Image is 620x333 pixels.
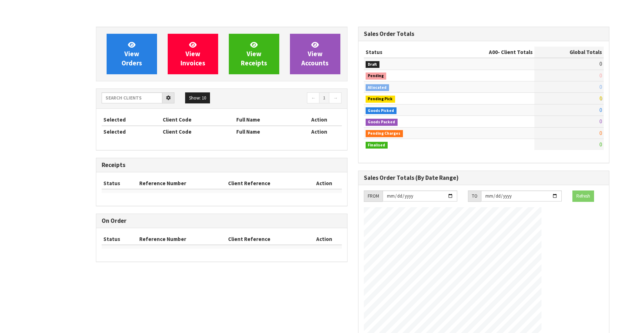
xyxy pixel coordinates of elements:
[599,130,602,136] span: 0
[102,114,161,125] th: Selected
[107,34,157,74] a: ViewOrders
[468,190,481,202] div: TO
[572,190,594,202] button: Refresh
[489,49,498,55] span: A00
[599,84,602,90] span: 0
[599,72,602,79] span: 0
[234,126,297,137] th: Full Name
[290,34,340,74] a: ViewAccounts
[329,92,341,104] a: →
[534,47,604,58] th: Global Totals
[226,178,307,189] th: Client Reference
[226,233,307,245] th: Client Reference
[161,114,235,125] th: Client Code
[138,178,226,189] th: Reference Number
[102,162,342,168] h3: Receipts
[307,92,319,104] a: ←
[599,60,602,67] span: 0
[366,142,388,149] span: Finalised
[229,34,279,74] a: ViewReceipts
[599,107,602,113] span: 0
[599,95,602,102] span: 0
[180,41,205,67] span: View Invoices
[102,233,138,245] th: Status
[307,233,341,245] th: Action
[366,130,403,137] span: Pending Charges
[297,126,342,137] th: Action
[364,190,383,202] div: FROM
[364,31,604,37] h3: Sales Order Totals
[366,72,387,80] span: Pending
[138,233,226,245] th: Reference Number
[366,96,395,103] span: Pending Pick
[366,84,389,91] span: Allocated
[102,178,138,189] th: Status
[443,47,534,58] th: - Client Totals
[102,217,342,224] h3: On Order
[297,114,342,125] th: Action
[168,34,218,74] a: ViewInvoices
[364,174,604,181] h3: Sales Order Totals (By Date Range)
[102,92,162,103] input: Search clients
[122,41,142,67] span: View Orders
[599,141,602,148] span: 0
[307,178,341,189] th: Action
[301,41,329,67] span: View Accounts
[366,119,398,126] span: Goods Packed
[102,126,161,137] th: Selected
[227,92,342,105] nav: Page navigation
[364,47,443,58] th: Status
[234,114,297,125] th: Full Name
[366,61,380,68] span: Draft
[319,92,329,104] a: 1
[161,126,235,137] th: Client Code
[599,118,602,125] span: 0
[366,107,397,114] span: Goods Picked
[241,41,267,67] span: View Receipts
[185,92,210,104] button: Show: 10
